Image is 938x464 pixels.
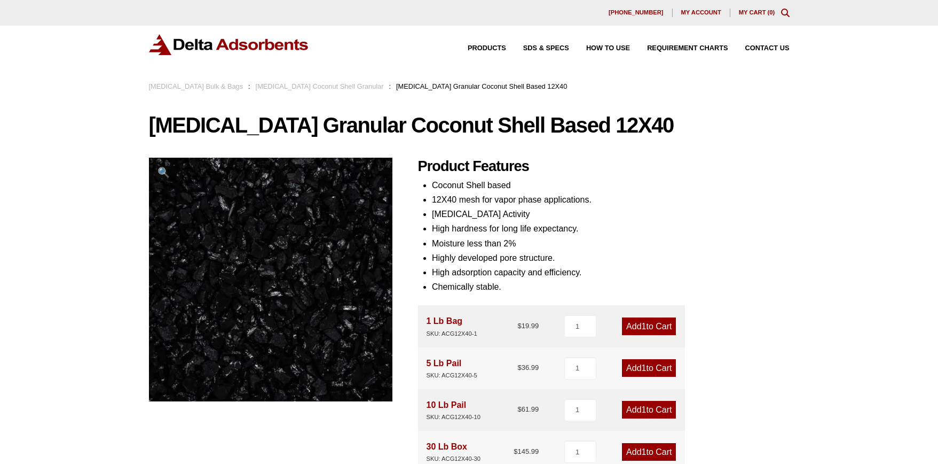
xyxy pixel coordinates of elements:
[622,318,676,335] a: Add1to Cart
[514,447,517,455] span: $
[149,158,178,187] a: View full-screen image gallery
[432,221,790,236] li: High hardness for long life expectancy.
[451,45,506,52] a: Products
[427,412,480,422] div: SKU: ACG12X40-10
[248,82,250,90] span: :
[642,405,647,414] span: 1
[569,45,630,52] a: How to Use
[739,9,775,16] a: My Cart (0)
[427,356,477,381] div: 5 Lb Pail
[642,364,647,373] span: 1
[769,9,773,16] span: 0
[427,439,480,464] div: 30 Lb Box
[427,454,480,464] div: SKU: ACG12X40-30
[427,398,480,422] div: 10 Lb Pail
[506,45,569,52] a: SDS & SPECS
[157,167,170,178] span: 🔍
[681,10,721,16] span: My account
[389,82,391,90] span: :
[745,45,790,52] span: Contact Us
[622,443,676,461] a: Add1to Cart
[517,322,539,330] bdi: 19.99
[427,329,477,339] div: SKU: ACG12X40-1
[432,280,790,294] li: Chemically stable.
[609,10,664,16] span: [PHONE_NUMBER]
[517,364,539,372] bdi: 36.99
[432,251,790,265] li: Highly developed pore structure.
[647,45,728,52] span: Requirement Charts
[432,178,790,192] li: Coconut Shell based
[468,45,506,52] span: Products
[600,9,673,17] a: [PHONE_NUMBER]
[149,82,243,90] a: [MEDICAL_DATA] Bulk & Bags
[432,192,790,207] li: 12X40 mesh for vapor phase applications.
[517,405,539,413] bdi: 61.99
[427,370,477,381] div: SKU: ACG12X40-5
[517,364,521,372] span: $
[514,447,539,455] bdi: 145.99
[432,207,790,221] li: [MEDICAL_DATA] Activity
[256,82,384,90] a: [MEDICAL_DATA] Coconut Shell Granular
[673,9,730,17] a: My account
[622,359,676,377] a: Add1to Cart
[149,114,790,136] h1: [MEDICAL_DATA] Granular Coconut Shell Based 12X40
[586,45,630,52] span: How to Use
[396,82,567,90] span: [MEDICAL_DATA] Granular Coconut Shell Based 12X40
[523,45,569,52] span: SDS & SPECS
[427,314,477,338] div: 1 Lb Bag
[517,322,521,330] span: $
[728,45,790,52] a: Contact Us
[630,45,728,52] a: Requirement Charts
[642,322,647,331] span: 1
[622,401,676,419] a: Add1to Cart
[432,236,790,251] li: Moisture less than 2%
[432,265,790,280] li: High adsorption capacity and efficiency.
[642,447,647,457] span: 1
[149,34,309,55] img: Delta Adsorbents
[517,405,521,413] span: $
[781,9,790,17] div: Toggle Modal Content
[418,158,790,175] h2: Product Features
